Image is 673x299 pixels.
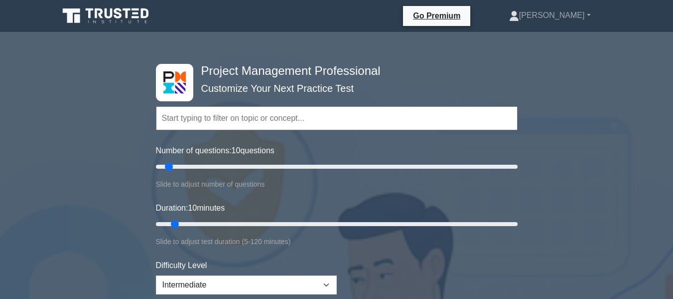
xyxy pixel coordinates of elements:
input: Start typing to filter on topic or concept... [156,106,518,130]
a: Go Premium [407,9,466,22]
div: Slide to adjust number of questions [156,178,518,190]
label: Difficulty Level [156,260,207,272]
span: 10 [188,204,197,212]
span: 10 [232,146,241,155]
div: Slide to adjust test duration (5-120 minutes) [156,236,518,248]
h4: Project Management Professional [197,64,469,78]
label: Duration: minutes [156,202,225,214]
a: [PERSON_NAME] [485,5,615,25]
label: Number of questions: questions [156,145,274,157]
